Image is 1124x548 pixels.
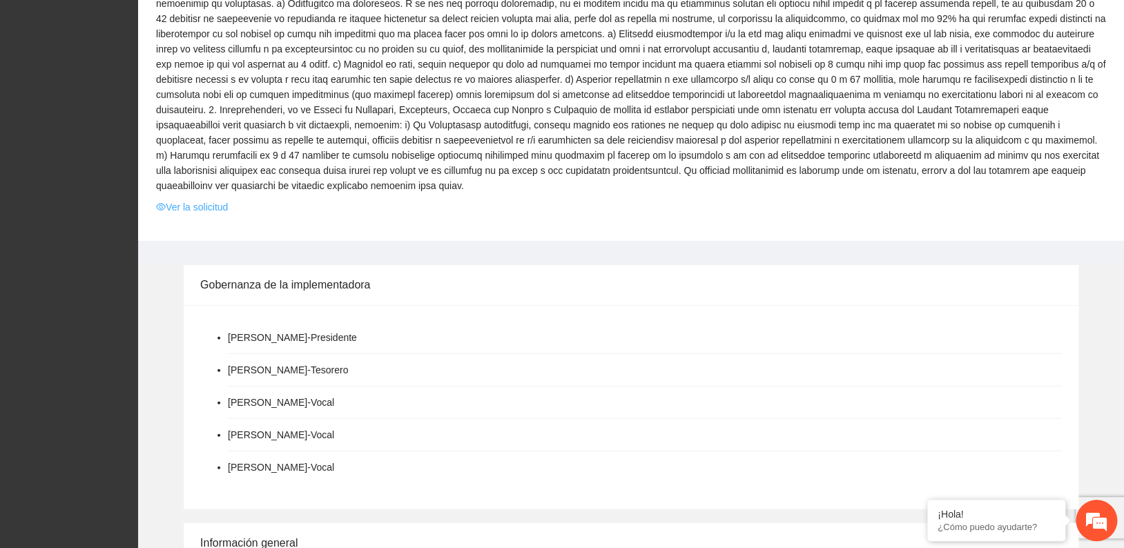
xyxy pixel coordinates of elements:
li: [PERSON_NAME] - Tesorero [228,362,348,378]
p: ¿Cómo puedo ayudarte? [938,522,1055,532]
li: [PERSON_NAME] - Vocal [228,395,334,410]
span: Estamos en línea. [80,184,191,324]
div: ¡Hola! [938,509,1055,520]
a: eyeVer la solicitud [156,199,228,215]
span: eye [156,202,166,212]
div: Gobernanza de la implementadora [200,265,1062,304]
div: Chatee con nosotros ahora [72,70,232,88]
li: [PERSON_NAME] - Vocal [228,460,334,475]
textarea: Escriba su mensaje y pulse “Intro” [7,377,263,425]
li: [PERSON_NAME] - Vocal [228,427,334,442]
li: [PERSON_NAME] - Presidente [228,330,357,345]
div: Minimizar ventana de chat en vivo [226,7,260,40]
